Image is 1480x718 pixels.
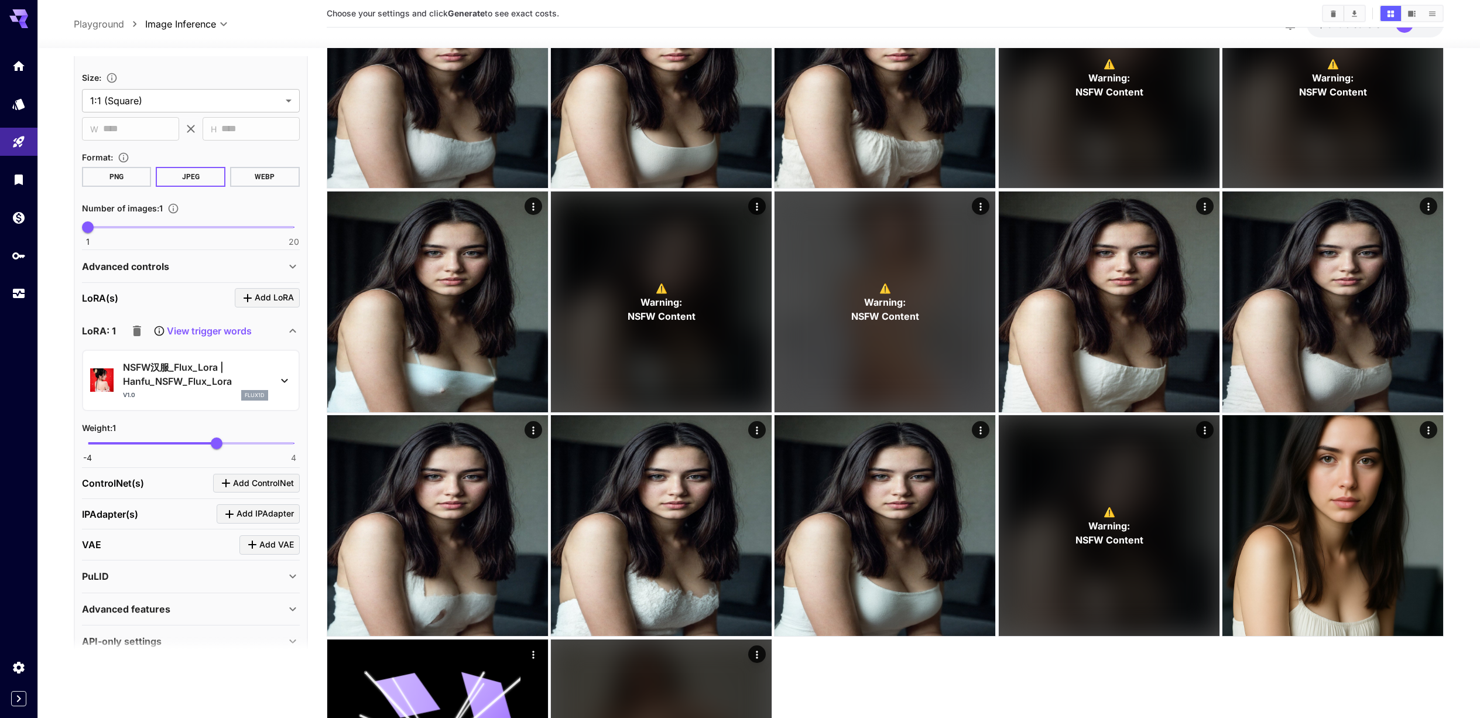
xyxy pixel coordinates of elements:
button: PNG [82,167,152,187]
button: JPEG [156,167,225,187]
img: 9k= [327,415,548,636]
p: Advanced controls [82,259,169,273]
button: Show media in grid view [1380,6,1401,21]
span: 1 [86,236,90,248]
div: Actions [748,421,766,439]
img: Z [1222,192,1443,412]
span: Size : [82,73,101,83]
button: Click to add IPAdapter [217,504,300,524]
button: Clear All [1323,6,1344,21]
button: Expand sidebar [11,691,26,706]
button: Show media in video view [1402,6,1422,21]
div: Settings [12,660,26,675]
p: v1.0 [123,391,135,399]
p: flux1d [245,391,265,399]
span: credits left [1345,19,1386,29]
span: Add VAE [259,538,294,552]
span: Warning: [1312,71,1354,85]
div: Actions [748,645,766,663]
div: Home [12,59,26,73]
button: Click to add VAE [239,535,300,555]
img: Z [327,192,548,412]
div: Show media in grid viewShow media in video viewShow media in list view [1379,5,1444,22]
div: Clear AllDownload All [1322,5,1366,22]
span: 1:1 (Square) [90,94,281,108]
button: View trigger words [153,324,252,338]
span: ⚠️ [1103,505,1115,519]
button: Download All [1344,6,1365,21]
div: Usage [12,286,26,301]
span: Add ControlNet [233,476,294,491]
span: W [90,122,98,136]
div: Models [12,97,26,111]
span: Add IPAdapter [237,507,294,521]
div: Actions [525,197,542,215]
div: Actions [1420,197,1437,215]
div: Actions [748,197,766,215]
button: Click to add ControlNet [213,474,300,493]
nav: breadcrumb [74,17,145,31]
span: NSFW Content [1075,85,1143,99]
span: Warning: [1088,519,1130,533]
span: NSFW Content [628,309,696,323]
span: Warning: [864,295,906,309]
button: WEBP [230,167,300,187]
img: 2Q== [999,192,1219,412]
p: LoRA(s) [82,291,118,305]
div: Actions [525,645,542,663]
div: Actions [972,197,990,215]
p: LoRA: 1 [82,324,116,338]
p: View trigger words [167,324,252,338]
div: Wallet [12,210,26,225]
div: Advanced features [82,595,300,623]
div: NSFW汉服_Flux_Lora | Hanfu_NSFW_Flux_Lorav1.0flux1d [90,355,292,405]
p: Advanced features [82,602,170,616]
p: IPAdapter(s) [82,507,138,521]
p: Playground [74,17,124,31]
div: Playground [12,135,26,149]
p: API-only settings [82,634,162,648]
button: Click to add LoRA [235,288,300,307]
p: NSFW汉服_Flux_Lora | Hanfu_NSFW_Flux_Lora [123,360,268,388]
span: ⚠️ [1327,57,1339,71]
span: Warning: [640,295,682,309]
img: 2Q== [775,415,995,636]
span: H [211,122,217,136]
span: 20 [289,236,299,248]
span: Number of images : 1 [82,203,163,213]
button: Adjust the dimensions of the generated image by specifying its width and height in pixels, or sel... [101,72,122,84]
div: Actions [1196,197,1214,215]
span: Choose your settings and click to see exact costs. [327,8,559,18]
span: ⚠️ [656,281,667,295]
span: 4 [291,452,296,464]
span: Weight : 1 [82,423,116,433]
span: NSFW Content [851,309,919,323]
div: Advanced controls [82,252,300,281]
span: Format : [82,152,113,162]
span: Add LoRA [255,290,294,305]
button: Choose the file format for the output image. [113,152,134,163]
span: -4 [83,452,92,464]
div: LoRA: 1View trigger words [82,317,300,345]
div: API-only settings [82,627,300,655]
div: PuLID [82,562,300,590]
p: PuLID [82,569,109,583]
button: Show media in list view [1422,6,1443,21]
p: ControlNet(s) [82,476,144,490]
span: ⚠️ [1103,57,1115,71]
span: NSFW Content [1299,85,1367,99]
span: $16.15 [1318,19,1345,29]
div: Actions [972,421,990,439]
p: VAE [82,538,101,552]
div: Actions [1420,421,1437,439]
div: Library [12,172,26,187]
b: Generate [448,8,485,18]
span: ⚠️ [879,281,891,295]
span: Image Inference [145,17,216,31]
div: Actions [1196,421,1214,439]
div: Actions [525,421,542,439]
img: Z [1222,415,1443,636]
span: NSFW Content [1075,533,1143,547]
img: 2Q== [551,415,772,636]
